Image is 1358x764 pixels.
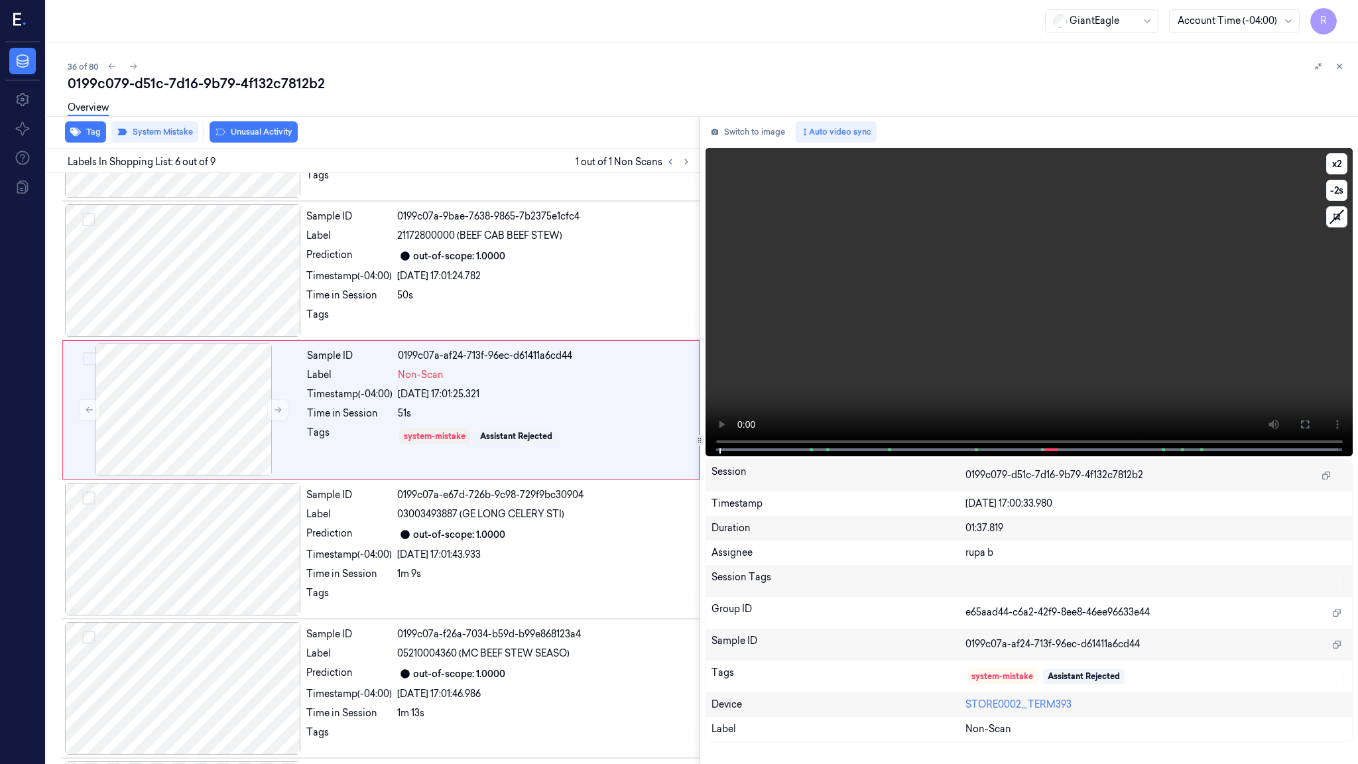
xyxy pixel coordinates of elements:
[307,407,393,420] div: Time in Session
[1326,153,1347,174] button: x2
[965,546,1347,560] div: rupa b
[306,269,392,283] div: Timestamp (-04:00)
[397,229,562,243] span: 21172800000 (BEEF CAB BEEF STEW)
[397,647,570,661] span: 05210004360 (MC BEEF STEW SEASO)
[68,61,99,72] span: 36 of 80
[397,507,564,521] span: 03003493887 (GE LONG CELERY STI)
[1048,670,1120,682] div: Assistant Rejected
[397,210,692,223] div: 0199c07a-9bae-7638-9865-7b2375e1cfc4
[965,521,1347,535] div: 01:37.819
[306,308,392,329] div: Tags
[711,634,965,655] div: Sample ID
[306,527,392,542] div: Prediction
[965,637,1140,651] span: 0199c07a-af24-713f-96ec-d61411a6cd44
[480,430,552,442] div: Assistant Rejected
[711,602,965,623] div: Group ID
[711,666,965,687] div: Tags
[1310,8,1337,34] button: R
[711,497,965,511] div: Timestamp
[965,605,1150,619] span: e65aad44-c6a2-42f9-8ee8-46ee96633e44
[706,121,790,143] button: Switch to image
[398,407,691,420] div: 51s
[965,497,1347,511] div: [DATE] 17:00:33.980
[307,349,393,363] div: Sample ID
[68,101,109,116] a: Overview
[306,288,392,302] div: Time in Session
[413,528,505,542] div: out-of-scope: 1.0000
[711,465,965,486] div: Session
[711,570,965,592] div: Session Tags
[711,698,965,712] div: Device
[413,249,505,263] div: out-of-scope: 1.0000
[68,155,216,169] span: Labels In Shopping List: 6 out of 9
[404,430,465,442] div: system-mistake
[306,687,392,701] div: Timestamp (-04:00)
[306,210,392,223] div: Sample ID
[397,706,692,720] div: 1m 13s
[82,631,95,644] button: Select row
[306,726,392,747] div: Tags
[306,168,392,190] div: Tags
[306,706,392,720] div: Time in Session
[307,387,393,401] div: Timestamp (-04:00)
[965,722,1011,736] span: Non-Scan
[413,667,505,681] div: out-of-scope: 1.0000
[65,121,106,143] button: Tag
[306,248,392,264] div: Prediction
[711,722,965,736] div: Label
[576,154,694,170] span: 1 out of 1 Non Scans
[397,627,692,641] div: 0199c07a-f26a-7034-b59d-b99e868123a4
[965,468,1143,482] span: 0199c079-d51c-7d16-9b79-4f132c7812b2
[306,586,392,607] div: Tags
[965,698,1347,712] div: STORE0002_TERM393
[397,269,692,283] div: [DATE] 17:01:24.782
[307,426,393,447] div: Tags
[398,368,444,382] span: Non-Scan
[711,546,965,560] div: Assignee
[307,368,393,382] div: Label
[397,288,692,302] div: 50s
[397,567,692,581] div: 1m 9s
[306,627,392,641] div: Sample ID
[398,387,691,401] div: [DATE] 17:01:25.321
[83,352,96,365] button: Select row
[1326,180,1347,201] button: -2s
[306,229,392,243] div: Label
[796,121,877,143] button: Auto video sync
[111,121,198,143] button: System Mistake
[397,548,692,562] div: [DATE] 17:01:43.933
[306,647,392,661] div: Label
[306,507,392,521] div: Label
[397,488,692,502] div: 0199c07a-e67d-726b-9c98-729f9bc30904
[397,687,692,701] div: [DATE] 17:01:46.986
[971,670,1033,682] div: system-mistake
[306,548,392,562] div: Timestamp (-04:00)
[306,488,392,502] div: Sample ID
[306,567,392,581] div: Time in Session
[68,74,1347,93] div: 0199c079-d51c-7d16-9b79-4f132c7812b2
[210,121,298,143] button: Unusual Activity
[711,521,965,535] div: Duration
[306,666,392,682] div: Prediction
[82,213,95,226] button: Select row
[82,491,95,505] button: Select row
[398,349,691,363] div: 0199c07a-af24-713f-96ec-d61411a6cd44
